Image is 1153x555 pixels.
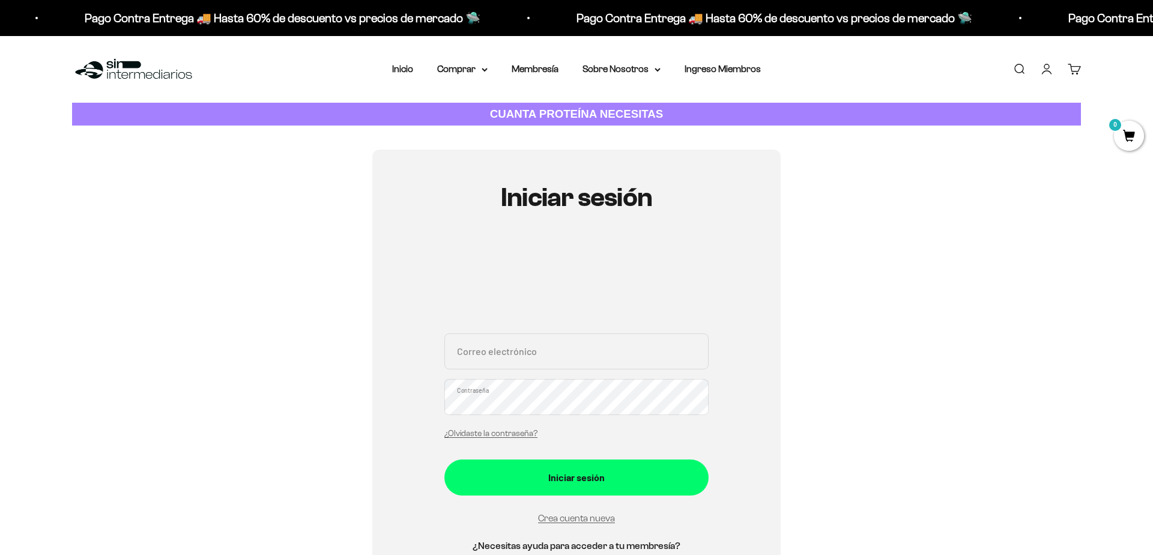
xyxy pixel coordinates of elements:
iframe: Social Login Buttons [444,247,709,319]
strong: CUANTA PROTEÍNA NECESITAS [490,108,664,120]
button: Iniciar sesión [444,459,709,496]
a: Membresía [512,64,558,74]
a: 0 [1114,130,1144,144]
div: Iniciar sesión [468,470,685,485]
a: Inicio [392,64,413,74]
a: Ingreso Miembros [685,64,761,74]
p: Pago Contra Entrega 🚚 Hasta 60% de descuento vs precios de mercado 🛸 [363,8,759,28]
h1: Iniciar sesión [444,183,709,212]
a: Crea cuenta nueva [538,513,615,523]
mark: 0 [1108,118,1122,132]
a: ¿Olvidaste la contraseña? [444,429,537,438]
summary: Sobre Nosotros [583,61,661,77]
h5: ¿Necesitas ayuda para acceder a tu membresía? [444,538,709,554]
a: CUANTA PROTEÍNA NECESITAS [72,103,1081,126]
summary: Comprar [437,61,488,77]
